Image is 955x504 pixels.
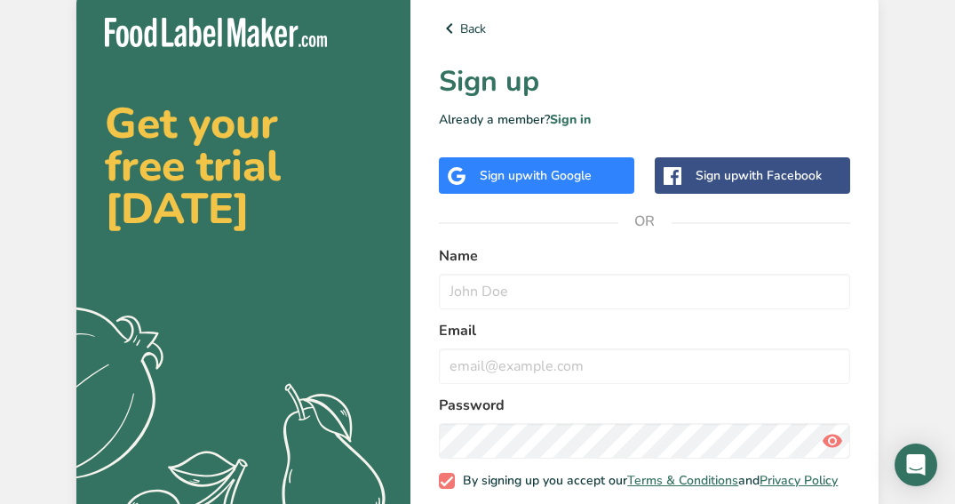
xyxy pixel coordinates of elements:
a: Back [439,18,850,39]
input: John Doe [439,274,850,309]
span: with Google [522,167,592,184]
div: Sign up [696,166,822,185]
a: Terms & Conditions [627,472,738,489]
label: Name [439,245,850,267]
span: By signing up you accept our and [455,473,839,489]
span: OR [618,195,672,248]
a: Privacy Policy [760,472,838,489]
span: with Facebook [738,167,822,184]
img: Food Label Maker [105,18,327,47]
p: Already a member? [439,110,850,129]
div: Sign up [480,166,592,185]
div: Open Intercom Messenger [895,444,937,486]
label: Email [439,320,850,341]
h1: Sign up [439,60,850,103]
a: Sign in [550,111,591,128]
label: Password [439,395,850,416]
h2: Get your free trial [DATE] [105,102,382,230]
input: email@example.com [439,348,850,384]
